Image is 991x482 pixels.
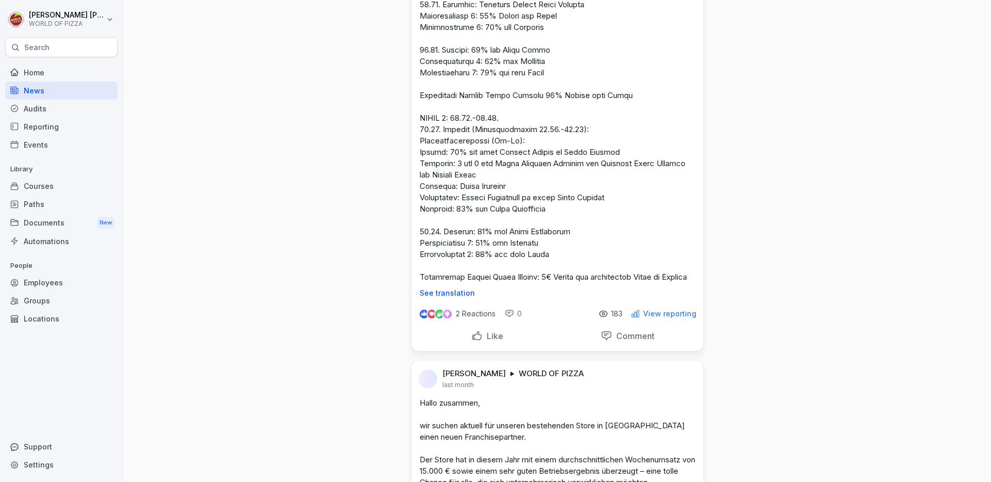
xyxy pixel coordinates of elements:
[5,310,118,328] a: Locations
[29,20,104,27] p: WORLD OF PIZZA
[24,42,50,53] p: Search
[5,438,118,456] div: Support
[5,274,118,292] a: Employees
[443,309,452,318] img: inspiring
[5,118,118,136] a: Reporting
[442,368,506,379] p: [PERSON_NAME]
[611,310,622,318] p: 183
[5,213,118,232] div: Documents
[5,213,118,232] a: DocumentsNew
[456,310,495,318] p: 2 Reactions
[5,63,118,82] a: Home
[519,368,584,379] p: WORLD OF PIZZA
[435,310,444,318] img: celebrate
[442,381,474,389] p: last month
[5,82,118,100] a: News
[5,232,118,250] a: Automations
[5,177,118,195] a: Courses
[5,456,118,474] a: Settings
[5,136,118,154] a: Events
[483,331,503,341] p: Like
[5,100,118,118] a: Audits
[5,258,118,274] p: People
[420,310,428,318] img: like
[643,310,696,318] p: View reporting
[5,161,118,178] p: Library
[420,289,695,297] p: See translation
[5,195,118,213] a: Paths
[97,217,115,229] div: New
[505,309,522,319] div: 0
[5,292,118,310] a: Groups
[29,11,104,20] p: [PERSON_NAME] [PERSON_NAME]
[428,310,436,318] img: love
[612,331,654,341] p: Comment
